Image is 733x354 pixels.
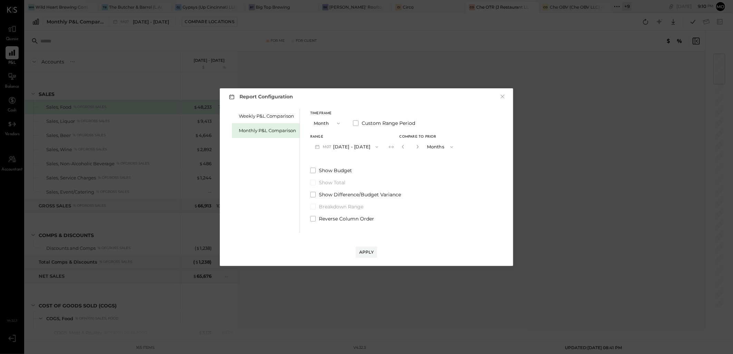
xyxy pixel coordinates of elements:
[319,179,345,186] span: Show Total
[362,120,415,127] span: Custom Range Period
[239,113,296,119] div: Weekly P&L Comparison
[323,144,333,150] span: M07
[319,191,401,198] span: Show Difference/Budget Variance
[239,127,296,134] div: Monthly P&L Comparison
[499,93,506,100] button: ×
[310,112,345,115] div: Timeframe
[310,140,383,153] button: M07[DATE] - [DATE]
[359,249,374,255] div: Apply
[423,140,458,153] button: Months
[400,135,437,139] span: Compare to Prior
[356,247,377,258] button: Apply
[310,135,383,139] div: Range
[227,92,293,101] h3: Report Configuration
[310,117,345,130] button: Month
[319,215,374,222] span: Reverse Column Order
[319,203,363,210] span: Breakdown Range
[319,167,352,174] span: Show Budget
